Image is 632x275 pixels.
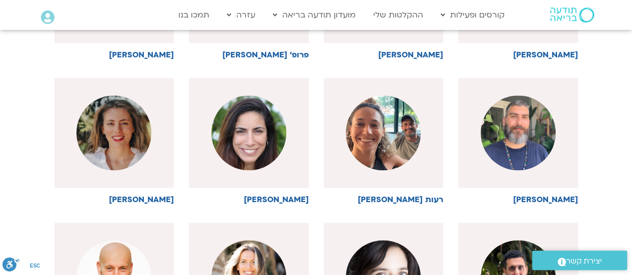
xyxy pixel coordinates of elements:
[324,50,444,59] h6: [PERSON_NAME]
[458,195,578,204] h6: [PERSON_NAME]
[189,50,309,59] h6: פרופ' [PERSON_NAME]
[222,5,260,24] a: עזרה
[458,50,578,59] h6: [PERSON_NAME]
[550,7,594,22] img: תודעה בריאה
[54,195,174,204] h6: [PERSON_NAME]
[324,78,444,204] a: רעות [PERSON_NAME]
[189,78,309,204] a: [PERSON_NAME]
[54,78,174,204] a: [PERSON_NAME]
[189,195,309,204] h6: [PERSON_NAME]
[268,5,361,24] a: מועדון תודעה בריאה
[368,5,428,24] a: ההקלטות שלי
[211,95,286,170] img: %D7%99%D7%95%D7%91%D7%9C-%D7%94%D7%A8%D7%99-%D7%A2%D7%9E%D7%95%D7%93-%D7%9E%D7%A8%D7%A6%D7%94.jpeg
[324,195,444,204] h6: רעות [PERSON_NAME]
[346,95,421,170] img: %D7%A8%D7%A2%D7%95%D7%AA-%D7%95%D7%90%D7%95%D7%9C%D7%99-%D7%A2%D7%9E%D7%95%D7%93-%D7%9E%D7%A8%D7%...
[532,251,627,270] a: יצירת קשר
[566,255,602,268] span: יצירת קשר
[481,95,556,170] img: %D7%A9%D7%99%D7%9E%D7%99-%D7%A7%D7%A8%D7%99%D7%99%D7%96%D7%9E%D7%9F-%D7%91%D7%A1%D7%99%D7%A1.jpeg
[458,78,578,204] a: [PERSON_NAME]
[54,50,174,59] h6: [PERSON_NAME]
[76,95,151,170] img: WhatsApp-Image-2025-06-21-at-21.16.39.jpeg
[436,5,510,24] a: קורסים ופעילות
[173,5,214,24] a: תמכו בנו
